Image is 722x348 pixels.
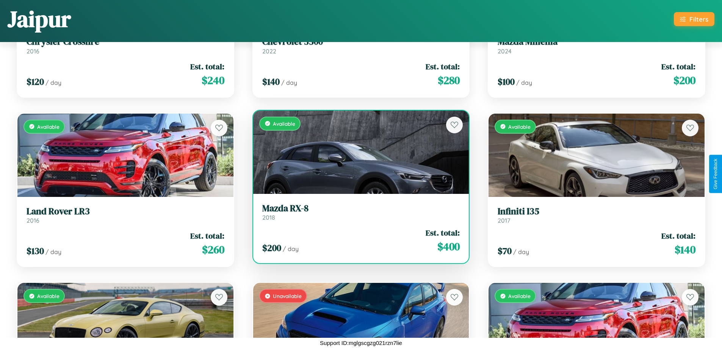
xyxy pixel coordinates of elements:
[498,245,512,257] span: $ 70
[262,203,460,222] a: Mazda RX-82018
[508,293,531,299] span: Available
[273,293,302,299] span: Unavailable
[273,120,295,127] span: Available
[262,242,281,254] span: $ 200
[689,15,708,23] div: Filters
[713,159,718,189] div: Give Feedback
[27,206,224,217] h3: Land Rover LR3
[45,79,61,86] span: / day
[202,73,224,88] span: $ 240
[674,12,714,26] button: Filters
[661,61,695,72] span: Est. total:
[27,75,44,88] span: $ 120
[27,47,39,55] span: 2016
[27,245,44,257] span: $ 130
[426,61,460,72] span: Est. total:
[190,61,224,72] span: Est. total:
[661,230,695,241] span: Est. total:
[675,242,695,257] span: $ 140
[262,214,275,221] span: 2018
[498,36,695,55] a: Mazda Millenia2024
[262,36,460,47] h3: Chevrolet 3500
[190,230,224,241] span: Est. total:
[262,203,460,214] h3: Mazda RX-8
[27,206,224,225] a: Land Rover LR32016
[498,217,510,224] span: 2017
[320,338,402,348] p: Support ID: mglgscgzg021rzn7lie
[27,36,224,47] h3: Chrysler Crossfire
[27,36,224,55] a: Chrysler Crossfire2016
[438,73,460,88] span: $ 280
[437,239,460,254] span: $ 400
[426,227,460,238] span: Est. total:
[8,3,71,34] h1: Jaipur
[498,75,515,88] span: $ 100
[283,245,299,253] span: / day
[45,248,61,256] span: / day
[27,217,39,224] span: 2016
[262,47,276,55] span: 2022
[498,47,512,55] span: 2024
[673,73,695,88] span: $ 200
[516,79,532,86] span: / day
[37,123,60,130] span: Available
[262,36,460,55] a: Chevrolet 35002022
[498,206,695,225] a: Infiniti I352017
[262,75,280,88] span: $ 140
[202,242,224,257] span: $ 260
[498,36,695,47] h3: Mazda Millenia
[508,123,531,130] span: Available
[498,206,695,217] h3: Infiniti I35
[513,248,529,256] span: / day
[37,293,60,299] span: Available
[281,79,297,86] span: / day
